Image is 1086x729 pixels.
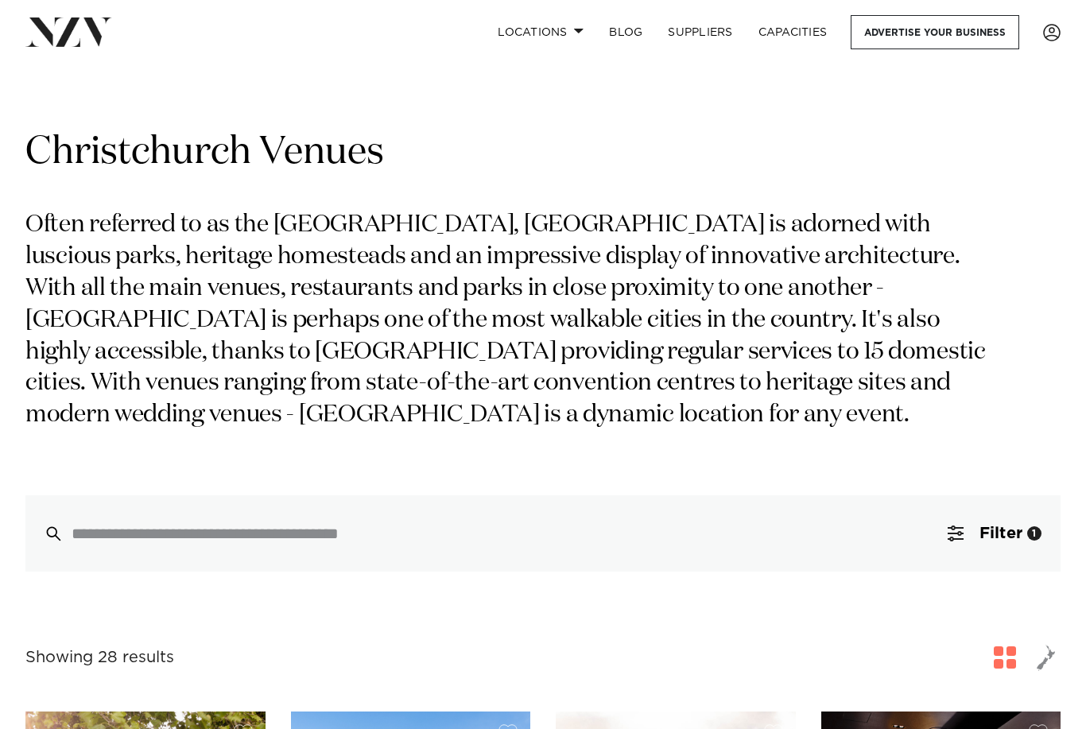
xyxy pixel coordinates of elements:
a: Capacities [746,15,840,49]
a: Locations [485,15,596,49]
button: Filter1 [929,495,1061,572]
div: Showing 28 results [25,646,174,670]
span: Filter [979,525,1022,541]
a: BLOG [596,15,655,49]
p: Often referred to as the [GEOGRAPHIC_DATA], [GEOGRAPHIC_DATA] is adorned with luscious parks, her... [25,210,1008,432]
img: nzv-logo.png [25,17,112,46]
a: Advertise your business [851,15,1019,49]
h1: Christchurch Venues [25,128,1061,178]
div: 1 [1027,526,1041,541]
a: SUPPLIERS [655,15,745,49]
